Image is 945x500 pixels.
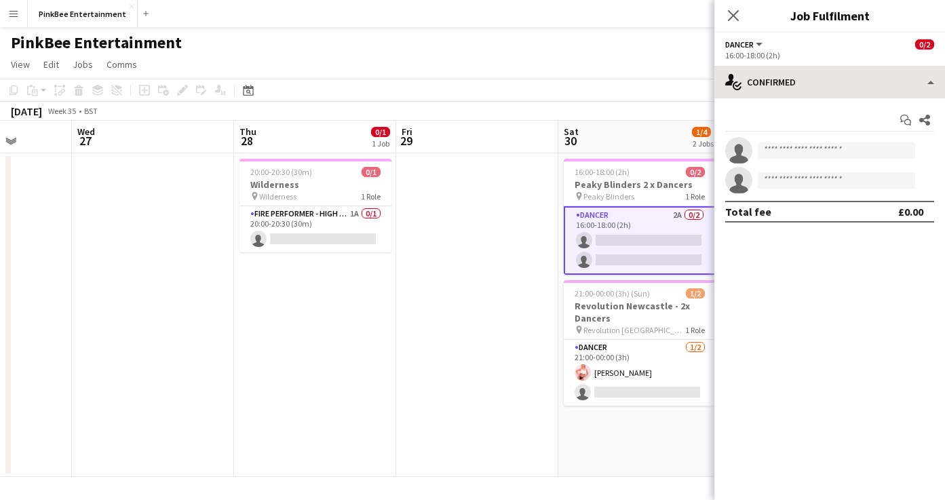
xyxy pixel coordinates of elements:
[564,340,716,406] app-card-role: Dancer1/221:00-00:00 (3h)[PERSON_NAME]
[239,159,391,252] app-job-card: 20:00-20:30 (30m)0/1Wilderness Wilderness1 RoleFire Performer - High End1A0/120:00-20:30 (30m)
[73,58,93,71] span: Jobs
[725,39,765,50] button: Dancer
[38,56,64,73] a: Edit
[583,191,634,201] span: Peaky Blinders
[562,133,579,149] span: 30
[67,56,98,73] a: Jobs
[239,206,391,252] app-card-role: Fire Performer - High End1A0/120:00-20:30 (30m)
[915,39,934,50] span: 0/2
[43,58,59,71] span: Edit
[725,50,934,60] div: 16:00-18:00 (2h)
[575,288,650,299] span: 21:00-00:00 (3h) (Sun)
[84,106,98,116] div: BST
[361,191,381,201] span: 1 Role
[564,159,716,275] app-job-card: 16:00-18:00 (2h)0/2Peaky Blinders 2 x Dancers Peaky Blinders1 RoleDancer2A0/216:00-18:00 (2h)
[583,325,685,335] span: Revolution [GEOGRAPHIC_DATA]
[5,56,35,73] a: View
[564,126,579,138] span: Sat
[898,205,923,218] div: £0.00
[686,288,705,299] span: 1/2
[686,167,705,177] span: 0/2
[402,126,412,138] span: Fri
[77,126,95,138] span: Wed
[362,167,381,177] span: 0/1
[101,56,142,73] a: Comms
[564,206,716,275] app-card-role: Dancer2A0/216:00-18:00 (2h)
[259,191,296,201] span: Wilderness
[75,133,95,149] span: 27
[11,58,30,71] span: View
[564,280,716,406] app-job-card: 21:00-00:00 (3h) (Sun)1/2Revolution Newcastle - 2x Dancers Revolution [GEOGRAPHIC_DATA]1 RoleDanc...
[239,126,256,138] span: Thu
[28,1,138,27] button: PinkBee Entertainment
[237,133,256,149] span: 28
[693,138,714,149] div: 2 Jobs
[107,58,137,71] span: Comms
[725,39,754,50] span: Dancer
[714,66,945,98] div: Confirmed
[11,33,182,53] h1: PinkBee Entertainment
[714,7,945,24] h3: Job Fulfilment
[692,127,711,137] span: 1/4
[250,167,312,177] span: 20:00-20:30 (30m)
[45,106,79,116] span: Week 35
[725,205,771,218] div: Total fee
[564,178,716,191] h3: Peaky Blinders 2 x Dancers
[564,300,716,324] h3: Revolution Newcastle - 2x Dancers
[372,138,389,149] div: 1 Job
[575,167,630,177] span: 16:00-18:00 (2h)
[371,127,390,137] span: 0/1
[685,191,705,201] span: 1 Role
[685,325,705,335] span: 1 Role
[400,133,412,149] span: 29
[239,178,391,191] h3: Wilderness
[11,104,42,118] div: [DATE]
